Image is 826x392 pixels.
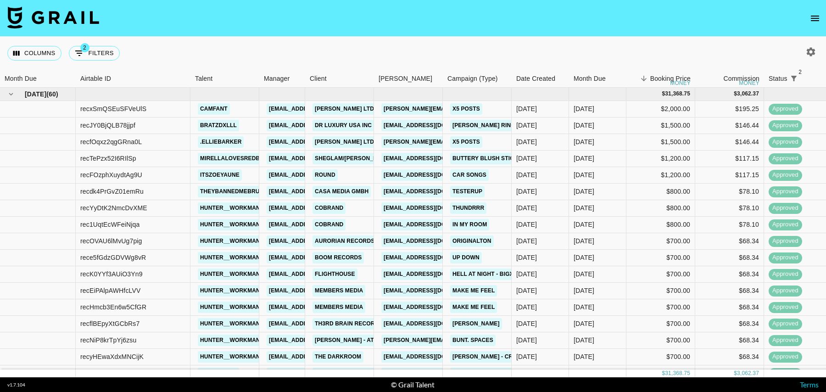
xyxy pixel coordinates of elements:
[313,235,389,247] a: Aurorian Records Ltd
[381,186,484,197] a: [EMAIL_ADDRESS][DOMAIN_NAME]
[267,153,369,164] a: [EMAIL_ADDRESS][DOMAIN_NAME]
[381,351,484,363] a: [EMAIL_ADDRESS][DOMAIN_NAME]
[665,369,690,377] div: 31,368.75
[695,200,764,217] div: $78.10
[450,219,489,230] a: in my room
[381,285,484,297] a: [EMAIL_ADDRESS][DOMAIN_NAME]
[267,202,369,214] a: [EMAIL_ADDRESS][DOMAIN_NAME]
[637,72,650,85] button: Sort
[574,269,594,279] div: Sep '25
[769,138,802,146] span: approved
[574,121,594,130] div: Sep '25
[198,120,239,131] a: bratzdxlll
[80,286,140,295] div: recEiPAlpAWHfcLVV
[450,335,496,346] a: BUNT. Spaces
[516,319,537,328] div: 13/09/2025
[769,270,802,279] span: approved
[80,302,146,312] div: recHmcb3En6w5CfGR
[516,253,537,262] div: 17/09/2025
[769,121,802,130] span: approved
[574,187,594,196] div: Sep '25
[569,70,626,88] div: Month Due
[80,220,140,229] div: rec1UqtEcWFeiNjqa
[626,233,695,250] div: $700.00
[516,137,537,146] div: 15/09/2025
[769,171,802,179] span: approved
[80,319,140,328] div: recflBEpyXtGCbRs7
[626,250,695,266] div: $700.00
[313,351,363,363] a: The Darkroom
[450,103,482,115] a: X5 posts
[695,332,764,349] div: $68.34
[516,187,537,196] div: 07/09/2025
[769,253,802,262] span: approved
[626,332,695,349] div: $700.00
[574,104,594,113] div: Sep '25
[198,285,262,297] a: hunter__workman
[80,187,144,196] div: recdk4PrGvZ01emRu
[381,153,484,164] a: [EMAIL_ADDRESS][DOMAIN_NAME]
[769,187,802,196] span: approved
[650,70,691,88] div: Booking Price
[198,318,262,330] a: hunter__workman
[198,153,273,164] a: mirellalovesredbull
[769,303,802,312] span: approved
[313,136,376,148] a: [PERSON_NAME] Ltd
[626,299,695,316] div: $700.00
[310,70,327,88] div: Client
[626,316,695,332] div: $700.00
[313,252,364,263] a: boom records
[800,380,819,389] a: Terms
[305,70,374,88] div: Client
[195,70,212,88] div: Talent
[267,318,369,330] a: [EMAIL_ADDRESS][DOMAIN_NAME]
[695,217,764,233] div: $78.10
[516,104,537,113] div: 23/09/2025
[769,154,802,163] span: approved
[574,302,594,312] div: Sep '25
[574,286,594,295] div: Sep '25
[769,105,802,113] span: approved
[737,90,759,98] div: 3,062.37
[695,151,764,167] div: $117.15
[516,336,537,345] div: 09/09/2025
[626,101,695,118] div: $2,000.00
[450,235,494,247] a: originalton
[450,202,486,214] a: THUNDRRR
[695,250,764,266] div: $68.34
[80,236,142,246] div: recOVAU6lMvUg7pig
[695,283,764,299] div: $68.34
[769,70,787,88] div: Status
[574,137,594,146] div: Sep '25
[7,382,25,388] div: v 1.7.104
[737,369,759,377] div: 3,062.37
[516,220,537,229] div: 15/09/2025
[626,151,695,167] div: $1,200.00
[734,90,737,98] div: $
[46,90,58,99] span: ( 60 )
[516,236,537,246] div: 04/09/2025
[267,235,369,247] a: [EMAIL_ADDRESS][DOMAIN_NAME]
[267,120,369,131] a: [EMAIL_ADDRESS][DOMAIN_NAME]
[80,137,142,146] div: recfOqxz2qgGRna0L
[450,351,546,363] a: [PERSON_NAME] - Crystalized
[574,203,594,213] div: Sep '25
[450,368,515,379] a: seasons (club mix)
[516,269,537,279] div: 05/09/2025
[800,72,813,85] button: Sort
[626,283,695,299] div: $700.00
[198,302,262,313] a: hunter__workman
[7,6,99,28] img: Grail Talent
[267,351,369,363] a: [EMAIL_ADDRESS][DOMAIN_NAME]
[198,235,262,247] a: hunter__workman
[25,90,46,99] span: [DATE]
[198,252,262,263] a: hunter__workman
[769,319,802,328] span: approved
[769,204,802,213] span: approved
[381,368,484,379] a: [EMAIL_ADDRESS][DOMAIN_NAME]
[626,217,695,233] div: $800.00
[80,352,144,361] div: recyHEwaXdxMNCijK
[198,136,244,148] a: .elliebarker
[267,252,369,263] a: [EMAIL_ADDRESS][DOMAIN_NAME]
[313,335,380,346] a: [PERSON_NAME] - ATG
